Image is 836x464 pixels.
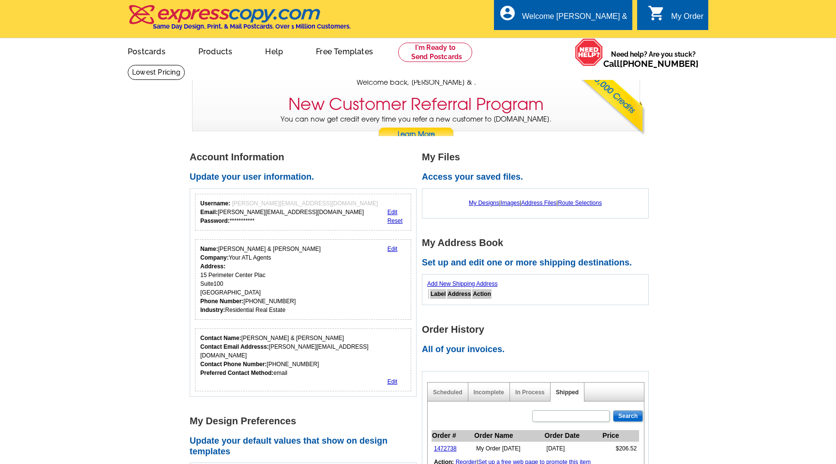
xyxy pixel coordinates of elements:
[501,200,520,206] a: Images
[200,361,267,368] strong: Contact Phone Number:
[422,325,654,335] h1: Order History
[200,254,229,261] strong: Company:
[447,289,471,299] th: Address
[603,49,703,69] span: Need help? Are you stuck?
[575,38,603,66] img: help
[427,280,497,287] a: Add New Shipping Address
[544,430,602,442] th: Order Date
[190,152,422,162] h1: Account Information
[195,328,411,391] div: Who should we contact regarding order issues?
[200,334,406,377] div: [PERSON_NAME] & [PERSON_NAME] [PERSON_NAME][EMAIL_ADDRESS][DOMAIN_NAME] [PHONE_NUMBER] email
[613,410,643,422] input: Search
[200,209,218,216] strong: Email:
[190,436,422,457] h2: Update your default values that show on design templates
[200,370,273,376] strong: Preferred Contact Method:
[469,200,499,206] a: My Designs
[422,152,654,162] h1: My Files
[434,445,457,452] a: 1472738
[430,289,446,299] th: Label
[190,416,422,426] h1: My Design Preferences
[648,11,703,23] a: shopping_cart My Order
[671,12,703,26] div: My Order
[521,200,556,206] a: Address Files
[422,172,654,183] h2: Access your saved files.
[193,114,640,142] p: You can now get credit every time you refer a new customer to [DOMAIN_NAME].
[153,23,351,30] h4: Same Day Design, Print, & Mail Postcards. Over 1 Million Customers.
[357,77,476,88] span: Welcome back, [PERSON_NAME] & .
[300,39,388,62] a: Free Templates
[128,12,351,30] a: Same Day Design, Print, & Mail Postcards. Over 1 Million Customers.
[195,194,411,231] div: Your login information.
[422,258,654,268] h2: Set up and edit one or more shipping destinations.
[388,246,398,252] a: Edit
[422,238,654,248] h1: My Address Book
[474,389,504,396] a: Incomplete
[522,12,627,26] div: Welcome [PERSON_NAME] &
[515,389,545,396] a: In Process
[388,209,398,216] a: Edit
[190,172,422,183] h2: Update your user information.
[602,442,639,456] td: $206.52
[474,442,544,456] td: My Order [DATE]
[499,4,516,22] i: account_circle
[544,442,602,456] td: [DATE]
[603,59,699,69] span: Call
[388,217,403,224] a: Reset
[427,194,643,212] div: | | |
[200,217,230,224] strong: Password:
[648,4,665,22] i: shopping_cart
[378,127,454,142] a: Learn More
[422,344,654,355] h2: All of your invoices.
[288,94,544,114] h3: New Customer Referral Program
[432,430,474,442] th: Order #
[620,59,699,69] a: [PHONE_NUMBER]
[232,200,378,207] span: [PERSON_NAME][EMAIL_ADDRESS][DOMAIN_NAME]
[388,378,398,385] a: Edit
[200,200,230,207] strong: Username:
[200,335,241,341] strong: Contact Name:
[200,307,225,313] strong: Industry:
[200,263,225,270] strong: Address:
[602,430,639,442] th: Price
[474,430,544,442] th: Order Name
[642,239,836,464] iframe: LiveChat chat widget
[200,245,321,314] div: [PERSON_NAME] & [PERSON_NAME] Your ATL Agents 15 Perimeter Center Plac Suite100 [GEOGRAPHIC_DATA]...
[472,289,491,299] th: Action
[195,239,411,320] div: Your personal details.
[112,39,181,62] a: Postcards
[183,39,248,62] a: Products
[200,298,243,305] strong: Phone Number:
[200,246,218,252] strong: Name:
[556,389,579,396] a: Shipped
[433,389,463,396] a: Scheduled
[558,200,602,206] a: Route Selections
[200,343,269,350] strong: Contact Email Addresss:
[250,39,299,62] a: Help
